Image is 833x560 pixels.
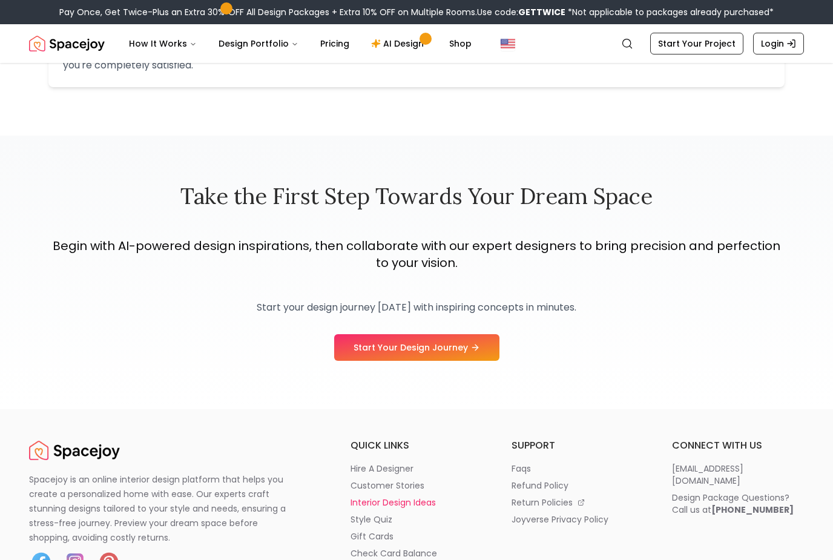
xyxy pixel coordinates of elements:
a: [EMAIL_ADDRESS][DOMAIN_NAME] [672,463,804,487]
a: hire a designer [351,463,482,475]
button: How It Works [119,31,206,56]
a: return policies [512,496,644,509]
h6: support [512,438,644,453]
img: Spacejoy Logo [29,31,105,56]
p: hire a designer [351,463,413,475]
p: style quiz [351,513,392,525]
div: Pay Once, Get Twice-Plus an Extra 30% OFF All Design Packages + Extra 10% OFF on Multiple Rooms. [59,6,774,18]
button: Design Portfolio [209,31,308,56]
img: United States [501,36,515,51]
nav: Global [29,24,804,63]
span: Use code: [477,6,565,18]
p: gift cards [351,530,393,542]
p: faqs [512,463,531,475]
p: Start your design journey [DATE] with inspiring concepts in minutes. [48,300,785,315]
a: Shop [440,31,481,56]
p: joyverse privacy policy [512,513,608,525]
a: joyverse privacy policy [512,513,644,525]
h6: quick links [351,438,482,453]
p: Begin with AI-powered design inspirations, then collaborate with our expert designers to bring pr... [48,237,785,271]
a: Login [753,33,804,54]
a: interior design ideas [351,496,482,509]
a: style quiz [351,513,482,525]
p: interior design ideas [351,496,436,509]
h2: Take the First Step Towards Your Dream Space [48,184,785,208]
img: Spacejoy Logo [29,438,120,463]
nav: Main [119,31,481,56]
p: Spacejoy is an online interior design platform that helps you create a personalized home with eas... [29,472,300,545]
a: Start Your Design Journey [334,334,499,361]
a: Design Package Questions?Call us at[PHONE_NUMBER] [672,492,804,516]
a: refund policy [512,479,644,492]
b: GETTWICE [518,6,565,18]
b: [PHONE_NUMBER] [711,504,794,516]
p: customer stories [351,479,424,492]
a: customer stories [351,479,482,492]
div: Design Package Questions? Call us at [672,492,794,516]
p: check card balance [351,547,437,559]
a: gift cards [351,530,482,542]
p: refund policy [512,479,568,492]
a: check card balance [351,547,482,559]
a: Spacejoy [29,31,105,56]
a: faqs [512,463,644,475]
span: *Not applicable to packages already purchased* [565,6,774,18]
a: Pricing [311,31,359,56]
p: return policies [512,496,573,509]
h6: connect with us [672,438,804,453]
a: AI Design [361,31,437,56]
a: Start Your Project [650,33,743,54]
a: Spacejoy [29,438,120,463]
